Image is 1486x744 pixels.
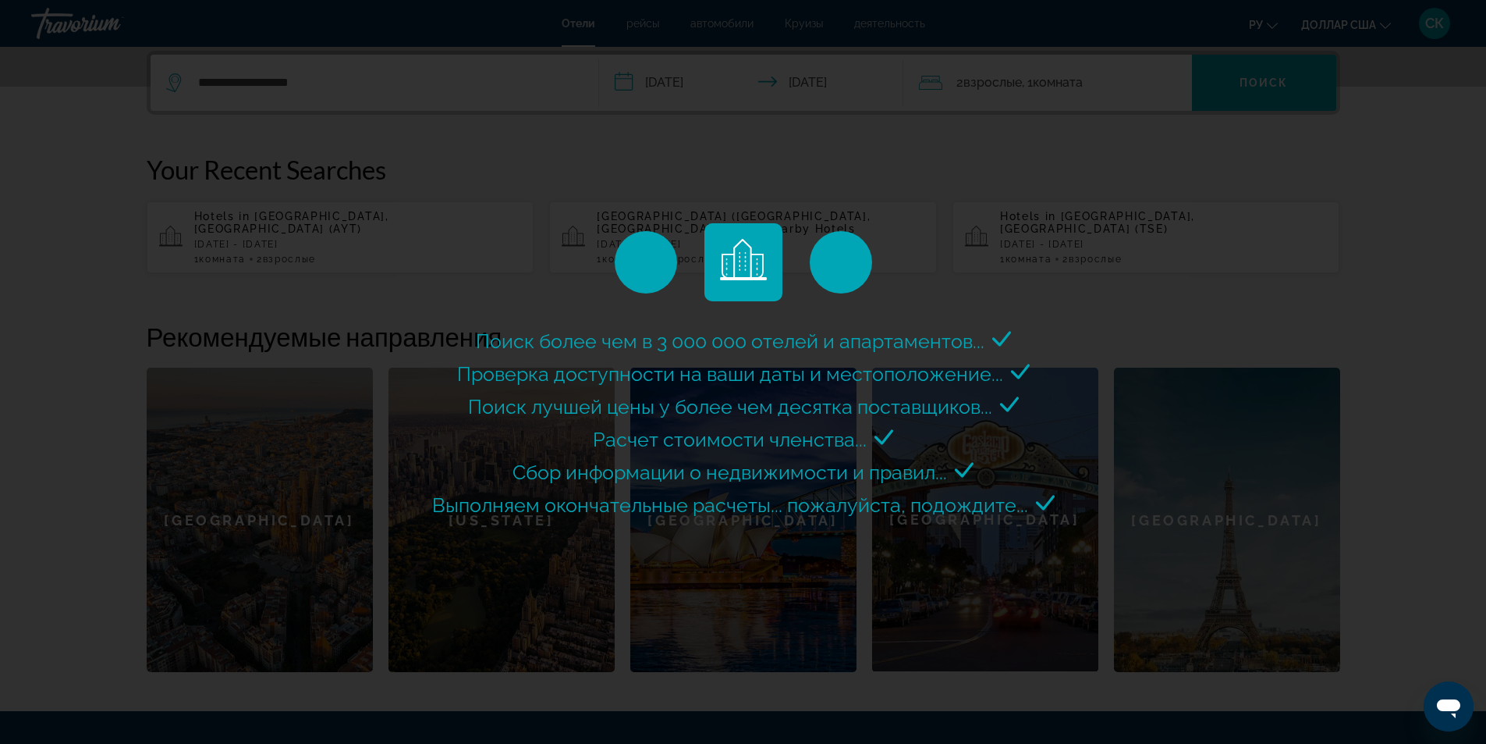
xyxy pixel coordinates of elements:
span: Поиск более чем в 3 000 000 отелей и апартаментов... [476,329,984,353]
iframe: Кнопка запуска окна обмена сообщениями [1424,682,1474,732]
span: Сбор информации о недвижимости и правил... [512,461,947,484]
span: Расчет стоимости членства... [593,428,867,451]
span: Выполняем окончательные расчеты... пожалуйста, подождите... [432,493,1028,517]
span: Поиск лучшей цены у более чем десятка поставщиков... [468,395,992,418]
span: Проверка доступности на ваши даты и местоположение... [457,362,1003,386]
